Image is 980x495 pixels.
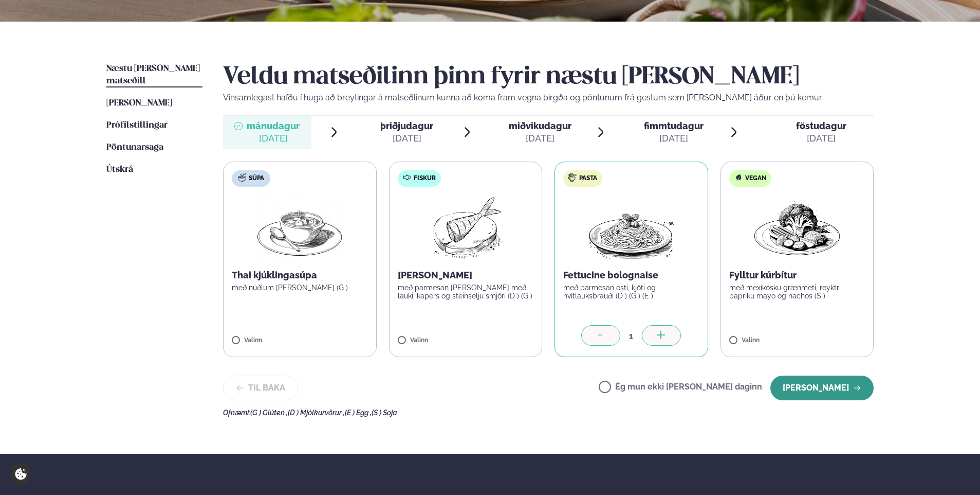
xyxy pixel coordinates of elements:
[420,195,511,261] img: Fish.png
[644,132,704,145] div: [DATE]
[232,284,368,292] p: með núðlum [PERSON_NAME] (G )
[106,99,172,108] span: [PERSON_NAME]
[223,63,874,92] h2: Veldu matseðilinn þinn fyrir næstu [PERSON_NAME]
[232,269,368,281] p: Thai kjúklingasúpa
[586,195,676,261] img: Spagetti.png
[380,132,433,145] div: [DATE]
[254,195,345,261] img: Soup.png
[106,97,172,110] a: [PERSON_NAME]
[380,120,433,131] span: þriðjudagur
[796,120,846,131] span: föstudagur
[745,174,766,183] span: Vegan
[770,376,874,400] button: [PERSON_NAME]
[729,284,865,300] p: með mexíkósku grænmeti, reyktri papriku mayo og nachos (S )
[403,173,411,182] img: fish.svg
[563,284,699,300] p: með parmesan osti, kjöti og hvítlauksbrauði (D ) (G ) (E )
[345,409,372,417] span: (E ) Egg ,
[509,132,571,145] div: [DATE]
[106,121,168,130] span: Prófílstillingar
[106,64,200,85] span: Næstu [PERSON_NAME] matseðill
[579,174,597,183] span: Pasta
[796,132,846,145] div: [DATE]
[249,174,264,183] span: Súpa
[223,376,298,400] button: Til baka
[247,120,300,131] span: mánudagur
[106,164,133,176] a: Útskrá
[223,409,874,417] div: Ofnæmi:
[106,63,202,87] a: Næstu [PERSON_NAME] matseðill
[398,284,534,300] p: með parmesan [PERSON_NAME] með lauki, kapers og steinselju smjöri (D ) (G )
[729,269,865,281] p: Fylltur kúrbítur
[734,173,743,182] img: Vegan.svg
[250,409,288,417] span: (G ) Glúten ,
[398,269,534,281] p: [PERSON_NAME]
[247,132,300,145] div: [DATE]
[106,142,163,154] a: Pöntunarsaga
[10,464,31,485] a: Cookie settings
[752,195,842,261] img: Vegan.png
[414,174,436,183] span: Fiskur
[372,409,397,417] span: (S ) Soja
[238,173,246,182] img: soup.svg
[223,92,874,104] p: Vinsamlegast hafðu í huga að breytingar á matseðlinum kunna að koma fram vegna birgða og pöntunum...
[568,173,577,182] img: pasta.svg
[509,120,571,131] span: miðvikudagur
[106,119,168,132] a: Prófílstillingar
[106,143,163,152] span: Pöntunarsaga
[563,269,699,281] p: Fettucine bolognaise
[620,330,642,342] div: 1
[288,409,345,417] span: (D ) Mjólkurvörur ,
[644,120,704,131] span: fimmtudagur
[106,165,133,174] span: Útskrá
